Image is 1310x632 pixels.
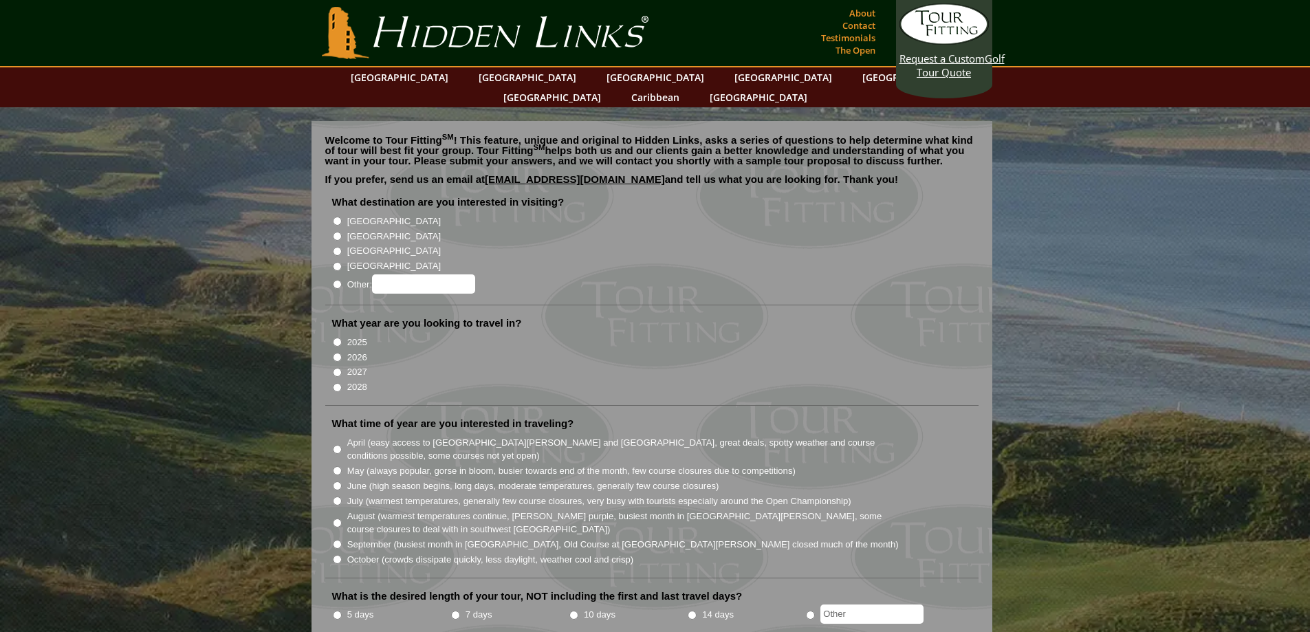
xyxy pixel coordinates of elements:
[600,67,711,87] a: [GEOGRAPHIC_DATA]
[325,174,979,195] p: If you prefer, send us an email at and tell us what you are looking for. Thank you!
[846,3,879,23] a: About
[347,259,441,273] label: [GEOGRAPHIC_DATA]
[347,365,367,379] label: 2027
[347,494,851,508] label: July (warmest temperatures, generally few course closures, very busy with tourists especially aro...
[332,195,565,209] label: What destination are you interested in visiting?
[332,316,522,330] label: What year are you looking to travel in?
[347,479,719,493] label: June (high season begins, long days, moderate temperatures, generally few course closures)
[839,16,879,35] a: Contact
[899,3,989,79] a: Request a CustomGolf Tour Quote
[820,604,924,624] input: Other
[347,510,900,536] label: August (warmest temperatures continue, [PERSON_NAME] purple, busiest month in [GEOGRAPHIC_DATA][P...
[728,67,839,87] a: [GEOGRAPHIC_DATA]
[344,67,455,87] a: [GEOGRAPHIC_DATA]
[466,608,492,622] label: 7 days
[584,608,615,622] label: 10 days
[347,351,367,364] label: 2026
[347,464,796,478] label: May (always popular, gorse in bloom, busier towards end of the month, few course closures due to ...
[832,41,879,60] a: The Open
[855,67,967,87] a: [GEOGRAPHIC_DATA]
[485,173,665,185] a: [EMAIL_ADDRESS][DOMAIN_NAME]
[325,135,979,166] p: Welcome to Tour Fitting ! This feature, unique and original to Hidden Links, asks a series of que...
[347,380,367,394] label: 2028
[347,608,374,622] label: 5 days
[347,553,634,567] label: October (crowds dissipate quickly, less daylight, weather cool and crisp)
[818,28,879,47] a: Testimonials
[347,436,900,463] label: April (easy access to [GEOGRAPHIC_DATA][PERSON_NAME] and [GEOGRAPHIC_DATA], great deals, spotty w...
[442,133,454,141] sup: SM
[332,589,743,603] label: What is the desired length of your tour, NOT including the first and last travel days?
[496,87,608,107] a: [GEOGRAPHIC_DATA]
[472,67,583,87] a: [GEOGRAPHIC_DATA]
[899,52,985,65] span: Request a Custom
[702,608,734,622] label: 14 days
[372,274,475,294] input: Other:
[624,87,686,107] a: Caribbean
[347,274,475,294] label: Other:
[347,336,367,349] label: 2025
[534,143,545,151] sup: SM
[332,417,574,431] label: What time of year are you interested in traveling?
[347,244,441,258] label: [GEOGRAPHIC_DATA]
[703,87,814,107] a: [GEOGRAPHIC_DATA]
[347,215,441,228] label: [GEOGRAPHIC_DATA]
[347,230,441,243] label: [GEOGRAPHIC_DATA]
[347,538,899,552] label: September (busiest month in [GEOGRAPHIC_DATA], Old Course at [GEOGRAPHIC_DATA][PERSON_NAME] close...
